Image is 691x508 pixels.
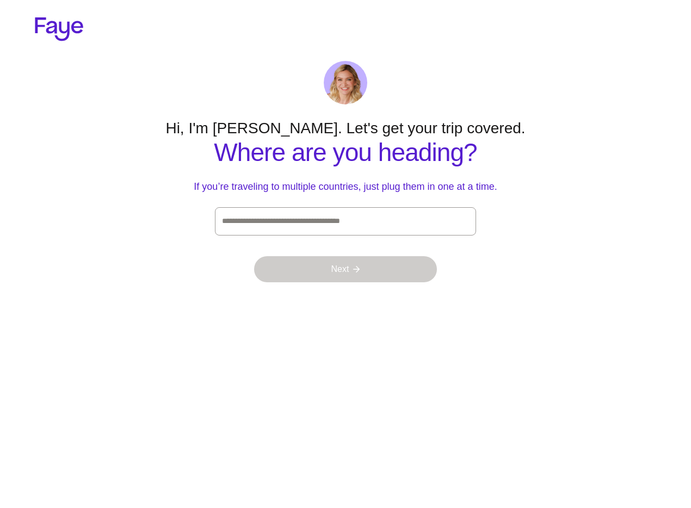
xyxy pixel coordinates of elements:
span: Next [331,265,360,274]
p: If you’re traveling to multiple countries, just plug them in one at a time. [128,179,563,194]
button: Next [254,256,437,282]
h1: Where are you heading? [128,139,563,166]
p: Hi, I'm [PERSON_NAME]. Let's get your trip covered. [128,117,563,139]
div: Press enter after you type each destination [222,208,469,235]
